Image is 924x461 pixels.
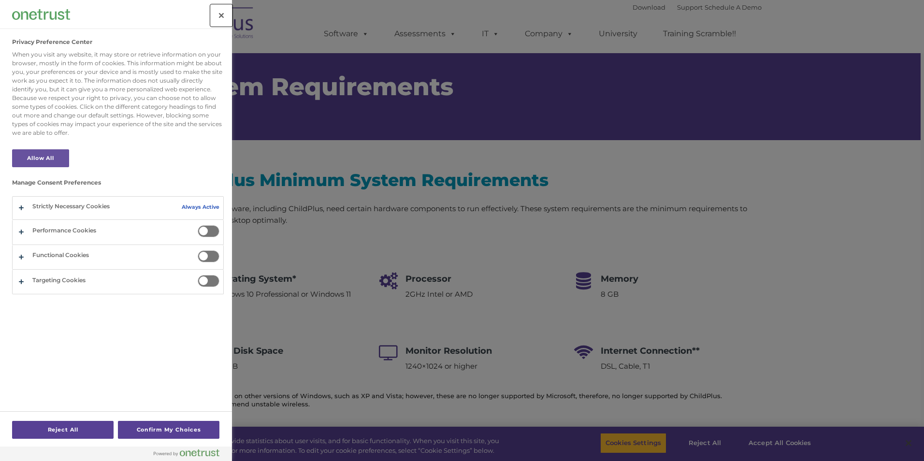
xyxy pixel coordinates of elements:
button: Confirm My Choices [118,421,219,439]
a: Powered by OneTrust Opens in a new Tab [154,449,227,461]
img: Powered by OneTrust Opens in a new Tab [154,449,219,457]
button: Close [211,5,232,26]
h2: Privacy Preference Center [12,39,92,45]
button: Allow All [12,149,69,167]
h3: Manage Consent Preferences [12,179,224,191]
span: Last name [292,56,322,63]
img: Company Logo [12,9,70,19]
button: Reject All [12,421,114,439]
div: Company Logo [12,5,70,24]
span: Phone number [292,96,333,103]
div: When you visit any website, it may store or retrieve information on your browser, mostly in the f... [12,50,224,137]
